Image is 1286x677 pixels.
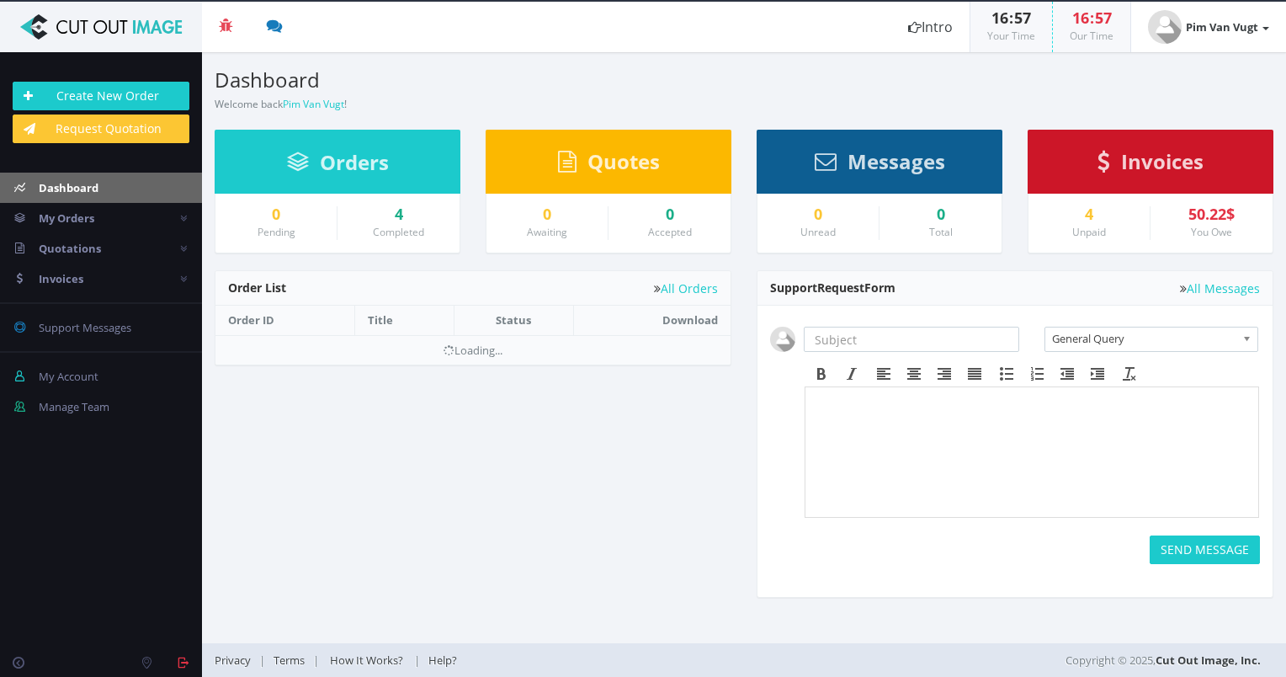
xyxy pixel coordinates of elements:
small: Pending [258,225,295,239]
div: | | | [215,643,921,677]
div: 50.22$ [1163,206,1260,223]
th: Status [454,306,573,335]
span: Support Form [770,280,895,296]
a: 0 [228,206,324,223]
span: : [1089,8,1095,28]
img: user_default.jpg [770,327,795,352]
small: Unread [800,225,836,239]
div: Align left [869,363,899,385]
span: How It Works? [330,653,403,668]
a: Messages [815,157,945,173]
button: SEND MESSAGE [1150,536,1260,564]
small: You Owe [1191,225,1232,239]
a: Invoices [1097,157,1204,173]
a: Terms [265,653,313,668]
span: Support Messages [39,320,131,335]
small: Unpaid [1072,225,1106,239]
div: Bullet list [991,363,1022,385]
a: Pim Van Vugt [1131,2,1286,52]
div: Justify [959,363,990,385]
a: All Messages [1180,282,1260,295]
span: 16 [1072,8,1089,28]
span: Manage Team [39,399,109,414]
div: Clear formatting [1114,363,1145,385]
a: 4 [1041,206,1137,223]
th: Order ID [215,306,355,335]
td: Loading... [215,335,731,365]
span: Copyright © 2025, [1065,652,1261,669]
div: Numbered list [1022,363,1052,385]
span: Quotes [587,147,660,175]
span: 16 [991,8,1008,28]
th: Download [573,306,731,335]
div: Italic [837,363,867,385]
span: Dashboard [39,180,98,195]
a: Help? [420,653,465,668]
div: Align center [899,363,929,385]
a: 0 [770,206,866,223]
div: Increase indent [1082,363,1113,385]
small: Accepted [648,225,692,239]
a: 0 [499,206,595,223]
small: Our Time [1070,29,1113,43]
div: Decrease indent [1052,363,1082,385]
input: Subject [804,327,1019,352]
small: Total [929,225,953,239]
span: My Account [39,369,98,384]
th: Title [355,306,454,335]
a: Create New Order [13,82,189,110]
a: All Orders [654,282,718,295]
h3: Dashboard [215,69,731,91]
img: Cut Out Image [13,14,189,40]
span: : [1008,8,1014,28]
span: My Orders [39,211,94,226]
span: Invoices [1121,147,1204,175]
span: Messages [848,147,945,175]
span: Invoices [39,271,83,286]
span: 57 [1095,8,1112,28]
small: Welcome back ! [215,97,347,111]
small: Your Time [987,29,1035,43]
div: Align right [929,363,959,385]
small: Completed [373,225,424,239]
a: Privacy [215,653,259,668]
a: Pim Van Vugt [283,97,344,111]
iframe: Rich Text Area. Press ALT-F9 for menu. Press ALT-F10 for toolbar. Press ALT-0 for help [805,387,1258,517]
a: Intro [891,2,970,52]
a: Orders [287,158,389,173]
span: Quotations [39,241,101,256]
a: 4 [350,206,447,223]
a: Quotes [558,157,660,173]
span: Order List [228,280,286,296]
span: Orders [320,148,389,176]
span: Request [817,280,864,296]
span: 57 [1014,8,1031,28]
a: Request Quotation [13,115,189,143]
small: Awaiting [527,225,567,239]
div: Bold [806,363,837,385]
a: How It Works? [319,653,414,668]
img: user_default.jpg [1148,10,1182,44]
span: General Query [1052,328,1236,349]
strong: Pim Van Vugt [1186,19,1258,35]
a: 0 [621,206,718,223]
div: 0 [892,206,989,223]
a: Cut Out Image, Inc. [1156,653,1261,668]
